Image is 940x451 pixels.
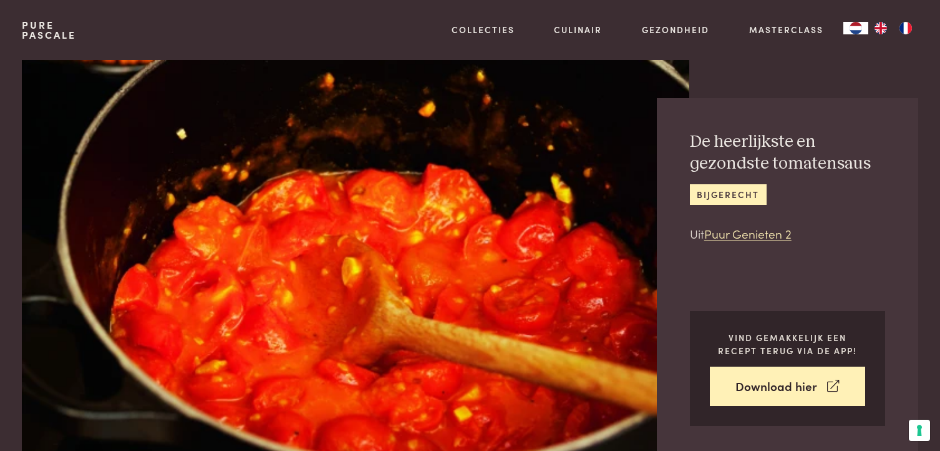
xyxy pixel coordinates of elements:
[710,331,865,357] p: Vind gemakkelijk een recept terug via de app!
[642,23,709,36] a: Gezondheid
[868,22,918,34] ul: Language list
[690,184,767,205] a: bijgerecht
[452,23,515,36] a: Collecties
[843,22,868,34] div: Language
[690,225,885,243] p: Uit
[704,225,792,242] a: Puur Genieten 2
[909,420,930,441] button: Uw voorkeuren voor toestemming voor trackingtechnologieën
[868,22,893,34] a: EN
[749,23,823,36] a: Masterclass
[843,22,918,34] aside: Language selected: Nederlands
[690,131,885,174] h2: De heerlijkste en gezondste tomatensaus
[843,22,868,34] a: NL
[554,23,602,36] a: Culinair
[710,367,865,406] a: Download hier
[22,20,76,40] a: PurePascale
[893,22,918,34] a: FR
